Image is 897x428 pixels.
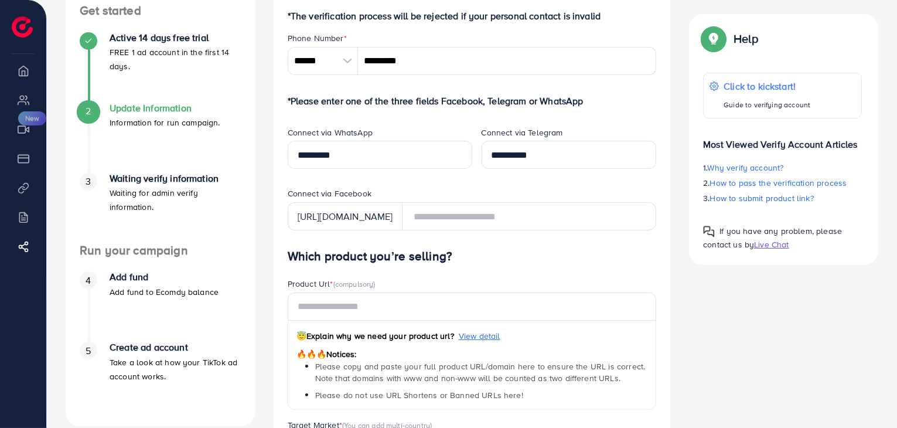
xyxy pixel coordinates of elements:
[734,32,758,46] p: Help
[315,389,523,401] span: Please do not use URL Shortens or Banned URLs here!
[110,116,220,130] p: Information for run campaign.
[66,4,255,18] h4: Get started
[288,94,657,108] p: *Please enter one of the three fields Facebook, Telegram or WhatsApp
[110,45,241,73] p: FREE 1 ad account in the first 14 days.
[12,16,33,38] img: logo
[66,173,255,243] li: Waiting verify information
[703,28,724,49] img: Popup guide
[86,274,91,287] span: 4
[66,342,255,412] li: Create ad account
[703,225,842,250] span: If you have any problem, please contact us by
[296,330,454,342] span: Explain why we need your product url?
[333,278,376,289] span: (compulsory)
[66,32,255,103] li: Active 14 days free trial
[703,226,715,237] img: Popup guide
[296,348,357,360] span: Notices:
[708,162,784,174] span: Why verify account?
[315,361,646,384] span: Please copy and paste your full product URL/domain here to ensure the URL is correct. Note that d...
[703,176,862,190] p: 2.
[110,271,219,283] h4: Add fund
[66,271,255,342] li: Add fund
[110,342,241,353] h4: Create ad account
[110,285,219,299] p: Add fund to Ecomdy balance
[296,330,306,342] span: 😇
[288,9,657,23] p: *The verification process will be rejected if your personal contact is invalid
[710,177,847,189] span: How to pass the verification process
[459,330,500,342] span: View detail
[847,375,888,419] iframe: Chat
[288,32,347,44] label: Phone Number
[86,175,91,188] span: 3
[110,32,241,43] h4: Active 14 days free trial
[66,103,255,173] li: Update Information
[288,202,403,230] div: [URL][DOMAIN_NAME]
[110,355,241,383] p: Take a look at how your TikTok ad account works.
[296,348,326,360] span: 🔥🔥🔥
[110,103,220,114] h4: Update Information
[703,191,862,205] p: 3.
[710,192,814,204] span: How to submit product link?
[724,98,810,112] p: Guide to verifying account
[703,161,862,175] p: 1.
[288,127,373,138] label: Connect via WhatsApp
[110,173,241,184] h4: Waiting verify information
[110,186,241,214] p: Waiting for admin verify information.
[288,188,371,199] label: Connect via Facebook
[482,127,563,138] label: Connect via Telegram
[754,239,789,250] span: Live Chat
[703,128,862,151] p: Most Viewed Verify Account Articles
[288,249,657,264] h4: Which product you’re selling?
[86,104,91,118] span: 2
[288,278,376,290] label: Product Url
[86,344,91,358] span: 5
[724,79,810,93] p: Click to kickstart!
[66,243,255,258] h4: Run your campaign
